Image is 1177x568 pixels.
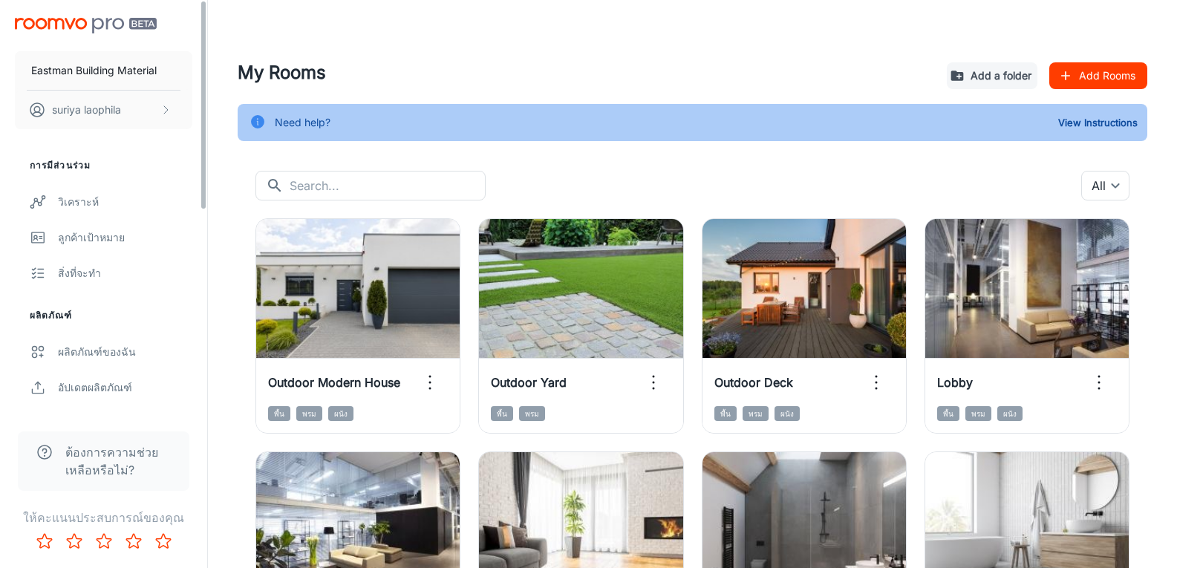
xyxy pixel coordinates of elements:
span: พื้น [714,406,737,421]
p: Eastman Building Material [31,62,157,79]
button: Add a folder [947,62,1037,89]
p: suriya laophila [52,102,121,118]
h6: Outdoor Modern House [268,373,400,391]
span: พรม [296,406,322,421]
button: Rate 2 star [59,526,89,556]
div: วิเคราะห์ [58,194,192,210]
div: ผลิตภัณฑ์ของฉัน [58,344,192,360]
span: พื้น [937,406,959,421]
div: Need help? [275,108,330,137]
span: ผนัง [328,406,353,421]
button: suriya laophila [15,91,192,129]
div: ลูกค้าเป้าหมาย [58,229,192,246]
input: Search... [290,171,486,200]
button: Rate 4 star [119,526,149,556]
p: ให้คะแนนประสบการณ์ของคุณ [12,509,195,526]
div: อัปเดตผลิตภัณฑ์​ [58,379,192,396]
button: View Instructions [1054,111,1141,134]
span: ผนัง [775,406,800,421]
button: Rate 5 star [149,526,178,556]
button: Rate 1 star [30,526,59,556]
span: ต้องการความช่วยเหลือหรือไม่? [65,443,172,479]
button: Rate 3 star [89,526,119,556]
h6: Outdoor Deck [714,373,793,391]
span: พื้น [491,406,513,421]
span: พรม [965,406,991,421]
h4: My Rooms [238,59,935,86]
span: พรม [743,406,769,421]
button: Eastman Building Material [15,51,192,90]
span: พรม [519,406,545,421]
h6: Outdoor Yard [491,373,567,391]
img: Roomvo PRO Beta [15,18,157,33]
button: Add Rooms [1049,62,1147,89]
div: All [1081,171,1129,200]
span: ผนัง [997,406,1023,421]
h6: Lobby [937,373,973,391]
span: พื้น [268,406,290,421]
div: สิ่งที่จะทำ [58,265,192,281]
